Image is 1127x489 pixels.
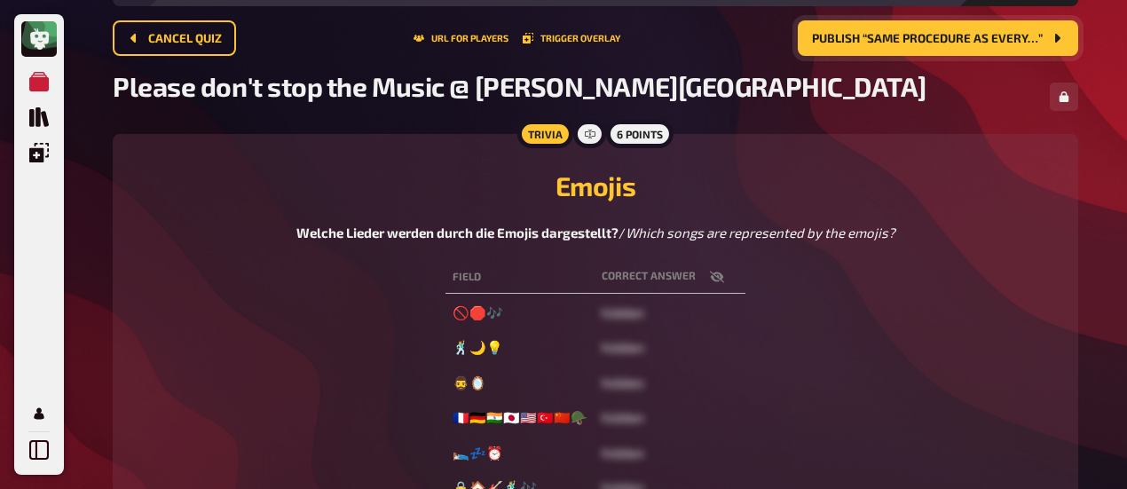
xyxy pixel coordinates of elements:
[445,332,595,364] td: 🕺🌙💡​
[21,396,57,431] a: My Account
[595,261,745,294] th: correct answer
[21,135,57,170] a: Overlays
[445,402,595,434] td: 🇨🇵🇩🇪🇮🇳🇯🇵🇺🇲🇹🇷🇨🇳🪖
[602,339,644,355] span: hidden
[517,120,573,148] div: Trivia
[134,170,1057,201] h2: Emojis
[602,445,644,461] span: hidden
[523,33,620,43] button: Trigger Overlay
[113,20,236,56] button: Cancel Quiz
[626,225,895,241] span: Which songs are represented by the emojis?
[414,33,508,43] button: URL for players
[812,33,1043,45] span: Publish “Same procedure as every…”
[798,20,1078,56] button: Publish “Same procedure as every…”
[602,409,644,425] span: hidden
[602,375,644,390] span: hidden
[445,261,595,294] th: Field
[445,367,595,399] td: 🧔‍♂️🪞
[619,225,626,241] span: /
[445,297,595,329] td: 🚫🛑🎶
[602,304,644,320] span: hidden
[113,70,926,102] span: Please don't stop the Music @ [PERSON_NAME][GEOGRAPHIC_DATA]
[21,64,57,99] a: My Quizzes
[296,225,619,241] span: Welche Lieder werden durch die Emojis dargestellt?
[21,99,57,135] a: Quiz Library
[148,33,222,45] span: Cancel Quiz
[606,120,674,148] div: 6 points
[445,438,595,469] td: 🛌💤⏰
